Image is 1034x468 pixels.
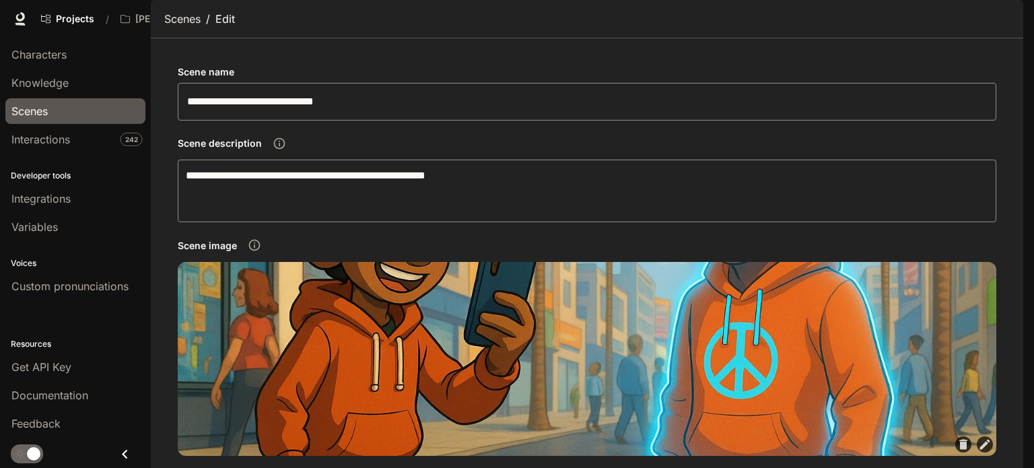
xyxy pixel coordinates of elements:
div: / [100,12,114,26]
h6: Scene image [178,239,237,253]
a: Scenes [164,11,201,27]
a: Go to projects [35,5,100,32]
p: Edit [215,11,235,27]
button: Open workspace menu [114,5,232,32]
span: Projects [56,13,94,25]
div: scene image [178,262,996,456]
div: / [206,11,210,27]
h6: Scene name [178,65,234,79]
p: [PERSON_NAME] [135,13,211,25]
h6: Scene description [178,137,262,150]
